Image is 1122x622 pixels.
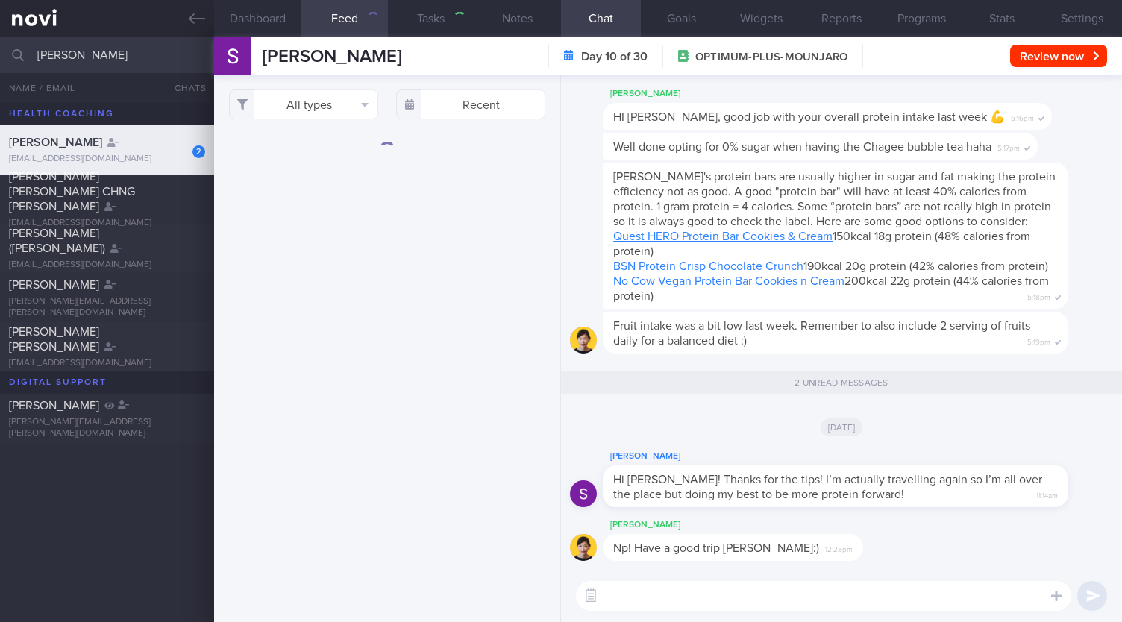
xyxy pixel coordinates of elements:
[825,541,853,555] span: 12:28pm
[613,141,991,153] span: Well done opting for 0% sugar when having the Chagee bubble tea haha
[613,230,833,242] a: Quest HERO Protein Bar Cookies & Cream
[613,171,1056,227] span: [PERSON_NAME]'s protein bars are usually higher in sugar and fat making the protein efficiency no...
[613,260,1048,272] span: 190kcal 20g protein (42% calories from protein)
[9,260,205,271] div: [EMAIL_ADDRESS][DOMAIN_NAME]
[603,516,908,534] div: [PERSON_NAME]
[613,542,819,554] span: Np! Have a good trip [PERSON_NAME]:)
[9,417,205,439] div: [PERSON_NAME][EMAIL_ADDRESS][PERSON_NAME][DOMAIN_NAME]
[613,260,803,272] a: BSN Protein Crisp Chocolate Crunch
[9,400,99,412] span: [PERSON_NAME]
[154,73,214,103] button: Chats
[613,275,844,287] a: No Cow Vegan Protein Bar Cookies n Cream
[9,296,205,318] div: [PERSON_NAME][EMAIL_ADDRESS][PERSON_NAME][DOMAIN_NAME]
[9,227,105,254] span: [PERSON_NAME] ([PERSON_NAME])
[1036,487,1058,501] span: 11:14am
[613,320,1030,347] span: Fruit intake was a bit low last week. Remember to also include 2 serving of fruits daily for a ba...
[695,50,847,65] span: OPTIMUM-PLUS-MOUNJARO
[613,474,1042,500] span: Hi [PERSON_NAME]! Thanks for the tips! I’m actually travelling again so I’m all over the place bu...
[1010,45,1107,67] button: Review now
[613,230,1030,257] span: 150kcal 18g protein (48% calories from protein)
[821,418,863,436] span: [DATE]
[1027,333,1050,348] span: 5:19pm
[581,49,648,64] strong: Day 10 of 30
[9,136,102,148] span: [PERSON_NAME]
[9,279,99,291] span: [PERSON_NAME]
[613,111,1005,123] span: HI [PERSON_NAME], good job with your overall protein intake last week 💪
[613,275,1049,302] span: 200kcal 22g protein (44% calories from protein)
[9,326,99,353] span: [PERSON_NAME] [PERSON_NAME]
[229,89,378,119] button: All types
[9,171,135,213] span: [PERSON_NAME] [PERSON_NAME] CHNG [PERSON_NAME]
[263,48,401,66] span: [PERSON_NAME]
[9,358,205,369] div: [EMAIL_ADDRESS][DOMAIN_NAME]
[1011,110,1034,124] span: 5:16pm
[603,447,1113,465] div: [PERSON_NAME]
[9,154,205,165] div: [EMAIL_ADDRESS][DOMAIN_NAME]
[9,218,205,229] div: [EMAIL_ADDRESS][DOMAIN_NAME]
[997,139,1020,154] span: 5:17pm
[1027,289,1050,303] span: 5:18pm
[192,145,205,158] div: 2
[603,85,1097,103] div: [PERSON_NAME]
